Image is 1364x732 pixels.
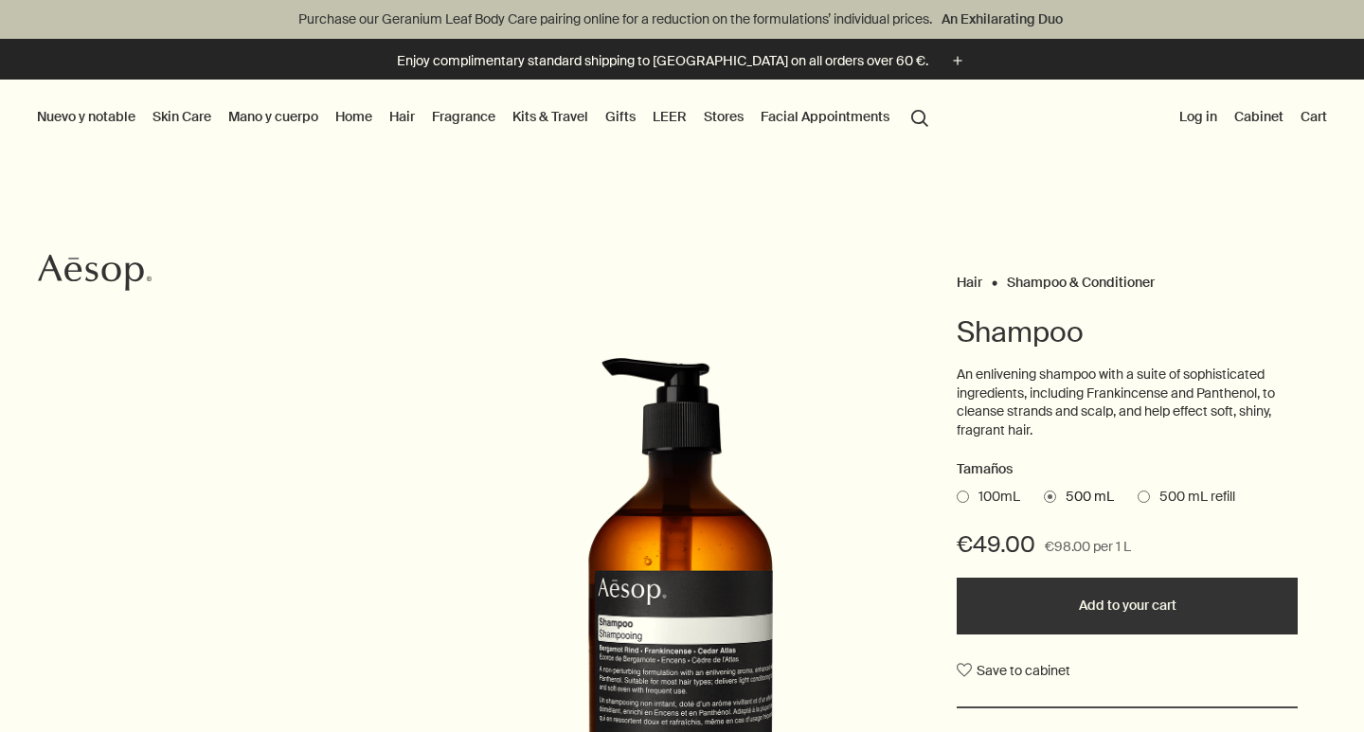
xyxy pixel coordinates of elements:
[757,104,893,129] a: Facial Appointments
[957,313,1298,351] h1: Shampoo
[397,51,928,71] p: Enjoy complimentary standard shipping to [GEOGRAPHIC_DATA] on all orders over 60 €.
[1297,104,1331,129] button: Cart
[397,50,968,72] button: Enjoy complimentary standard shipping to [GEOGRAPHIC_DATA] on all orders over 60 €.
[224,104,322,129] a: Mano y cuerpo
[957,578,1298,634] button: Add to your cart - €49.00
[957,458,1298,481] h2: Tamaños
[957,366,1298,439] p: An enlivening shampoo with a suite of sophisticated ingredients, including Frankincense and Panth...
[969,488,1020,507] span: 100mL
[1007,274,1155,282] a: Shampoo & Conditioner
[1045,536,1131,559] span: €98.00 per 1 L
[601,104,639,129] a: Gifts
[938,9,1067,29] a: An Exhilarating Duo
[428,104,499,129] a: Fragrance
[957,653,1070,687] button: Save to cabinet
[19,9,1345,29] p: Purchase our Geranium Leaf Body Care pairing online for a reduction on the formulations’ individu...
[386,104,419,129] a: Hair
[1230,104,1287,129] a: Cabinet
[38,254,152,292] svg: Aesopo
[1176,104,1221,129] button: Log in
[903,98,937,134] button: Abrir búsqueda
[957,274,982,282] a: Hair
[33,80,937,155] nav: Primario
[33,249,156,301] a: Aesopo
[33,104,139,129] button: Nuevo y notable
[649,104,691,129] a: LEER
[1056,488,1114,507] span: 500 mL
[149,104,215,129] a: Skin Care
[1176,80,1331,155] nav: supplementary
[509,104,592,129] a: Kits & Travel
[332,104,376,129] a: Home
[957,529,1035,560] span: €49.00
[1150,488,1235,507] span: 500 mL refill
[700,104,747,129] button: Stores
